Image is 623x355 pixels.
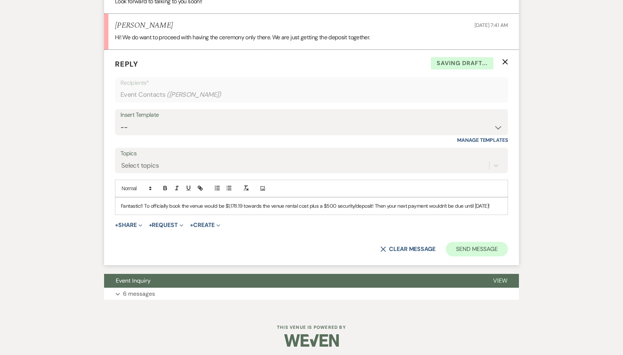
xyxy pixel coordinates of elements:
span: Event Inquiry [116,277,151,284]
p: Recipients* [120,78,503,88]
label: Topics [120,148,503,159]
button: Share [115,222,142,228]
button: 6 messages [104,288,519,300]
button: Create [190,222,220,228]
button: Request [149,222,183,228]
span: Reply [115,59,138,69]
button: View [481,274,519,288]
a: Manage Templates [457,137,508,143]
p: Fantastic!! To officially book the venue would be $1,178.19 towards the venue rental cost plus a ... [121,202,502,210]
span: + [149,222,152,228]
img: Weven Logo [284,328,339,353]
span: ( [PERSON_NAME] ) [167,90,221,100]
button: Event Inquiry [104,274,481,288]
div: Event Contacts [120,88,503,102]
span: + [115,222,118,228]
span: [DATE] 7:41 AM [475,22,508,28]
p: Hi! We do want to proceed with having the ceremony only there. We are just getting the deposit to... [115,33,508,42]
button: Clear message [380,246,436,252]
h5: [PERSON_NAME] [115,21,173,30]
div: Insert Template [120,110,503,120]
button: Send Message [446,242,508,256]
div: Select topics [121,161,159,171]
p: 6 messages [123,289,155,299]
span: + [190,222,193,228]
span: Saving draft... [431,57,493,69]
span: View [493,277,507,284]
